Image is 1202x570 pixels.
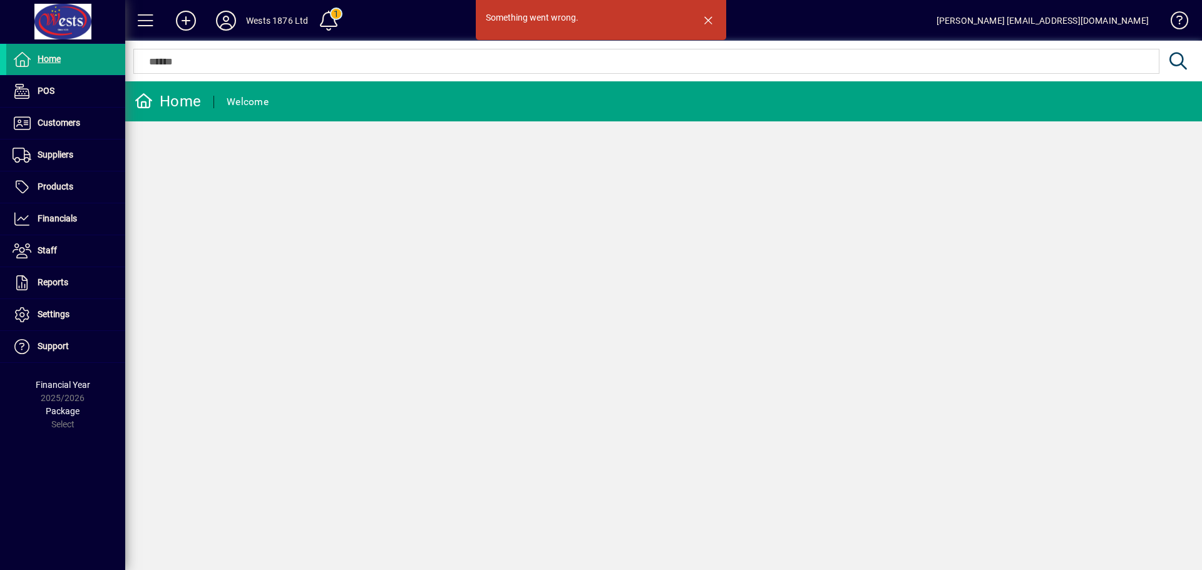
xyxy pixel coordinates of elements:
[6,235,125,267] a: Staff
[246,11,308,31] div: Wests 1876 Ltd
[6,108,125,139] a: Customers
[1161,3,1186,43] a: Knowledge Base
[38,86,54,96] span: POS
[38,213,77,223] span: Financials
[937,11,1149,31] div: [PERSON_NAME] [EMAIL_ADDRESS][DOMAIN_NAME]
[46,406,80,416] span: Package
[38,245,57,255] span: Staff
[6,267,125,298] a: Reports
[6,140,125,171] a: Suppliers
[206,9,246,32] button: Profile
[6,299,125,330] a: Settings
[38,54,61,64] span: Home
[6,76,125,107] a: POS
[38,181,73,191] span: Products
[227,92,269,112] div: Welcome
[38,150,73,160] span: Suppliers
[38,118,80,128] span: Customers
[135,91,201,111] div: Home
[38,277,68,287] span: Reports
[36,380,90,390] span: Financial Year
[6,203,125,235] a: Financials
[6,171,125,203] a: Products
[6,331,125,362] a: Support
[38,341,69,351] span: Support
[166,9,206,32] button: Add
[38,309,69,319] span: Settings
